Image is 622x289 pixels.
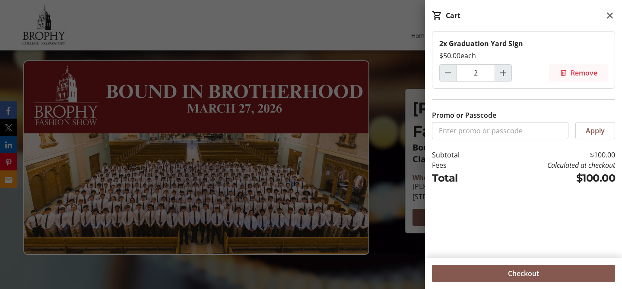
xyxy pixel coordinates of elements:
[439,38,608,49] div: 2x Graduation Yard Sign
[456,64,495,82] input: Graduation Yard Sign Quantity
[485,160,615,170] td: Calculated at checkout
[495,65,511,81] button: Increment by one
[575,122,615,139] button: Apply
[432,122,568,139] input: Enter promo or passcode
[432,160,485,170] td: Fees
[485,170,615,186] td: $100.00
[508,268,539,279] span: Checkout
[432,265,615,282] button: Checkout
[586,126,605,136] span: Apply
[432,110,496,120] label: Promo or Passcode
[440,65,456,81] button: Decrement by one
[485,150,615,160] td: $100.00
[432,150,485,160] td: Subtotal
[571,68,597,78] span: Remove
[446,10,460,21] div: Cart
[549,64,608,82] button: Remove
[439,50,608,61] div: $50.00 each
[432,170,485,186] td: Total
